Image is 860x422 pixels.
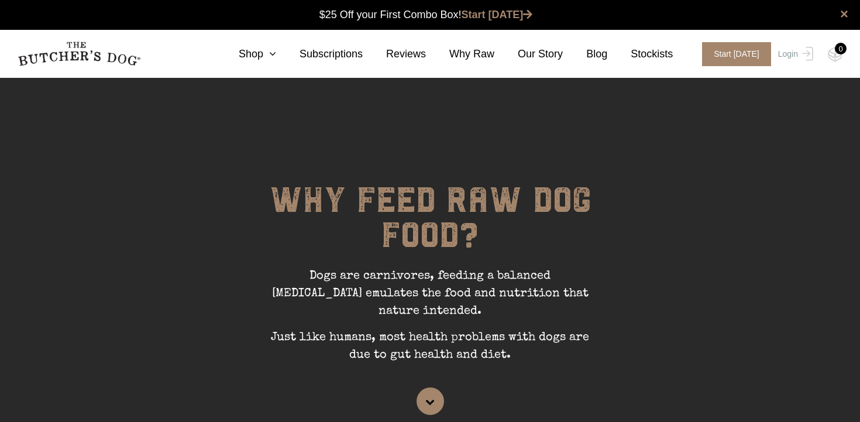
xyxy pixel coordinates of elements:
[775,42,813,66] a: Login
[462,9,533,20] a: Start [DATE]
[494,46,563,62] a: Our Story
[840,7,848,21] a: close
[702,42,771,66] span: Start [DATE]
[215,46,276,62] a: Shop
[254,267,606,329] p: Dogs are carnivores, feeding a balanced [MEDICAL_DATA] emulates the food and nutrition that natur...
[363,46,426,62] a: Reviews
[254,329,606,373] p: Just like humans, most health problems with dogs are due to gut health and diet.
[426,46,494,62] a: Why Raw
[835,43,847,54] div: 0
[828,47,842,62] img: TBD_Cart-Empty.png
[254,183,606,267] h1: WHY FEED RAW DOG FOOD?
[563,46,607,62] a: Blog
[607,46,673,62] a: Stockists
[690,42,775,66] a: Start [DATE]
[276,46,363,62] a: Subscriptions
